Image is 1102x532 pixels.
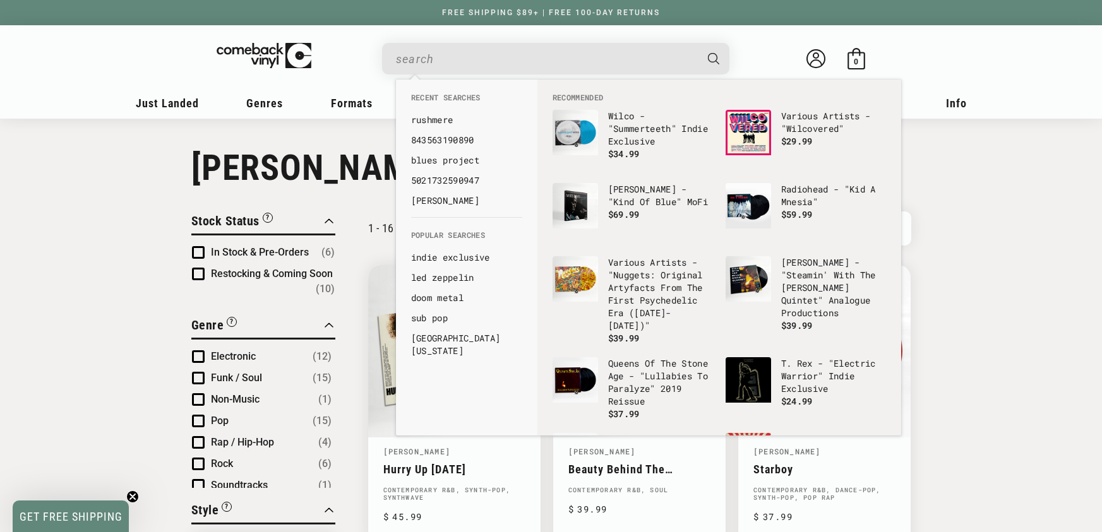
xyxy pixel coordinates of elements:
button: Search [697,43,731,74]
p: Queens Of The Stone Age - "Lullabies To Paralyze" 2019 Reissue [608,357,713,408]
img: Incubus - "Light Grenades" Regular [726,433,771,478]
p: [PERSON_NAME] - "Steamin' With The [PERSON_NAME] Quintet" Analogue Productions [781,256,886,319]
div: Popular Searches [396,217,537,367]
img: Miles Davis - "Steamin' With The Miles Davis Quintet" Analogue Productions [726,256,771,302]
a: doom metal [411,292,522,304]
span: Genres [246,97,283,110]
a: Wilco - "Summerteeth" Indie Exclusive Wilco - "Summerteeth" Indie Exclusive $34.99 [553,110,713,170]
h1: [PERSON_NAME] [191,147,911,189]
span: $39.99 [608,332,640,344]
li: default_products: Miles Davis - "Steamin' With The Miles Davis Quintet" Analogue Productions [719,250,892,338]
span: Number of products: (1) [318,392,332,407]
li: recent_searches: blues project [405,150,529,170]
a: sub pop [411,312,522,324]
div: GET FREE SHIPPINGClose teaser [13,500,129,532]
span: Number of products: (12) [313,349,332,364]
img: Various Artists - "Nuggets: Original Artyfacts From The First Psychedelic Era (1965-1968)" [553,256,598,302]
a: rushmere [411,114,522,126]
img: The Beatles - "1" [553,433,598,478]
li: recent_searches: taylor swift [405,191,529,211]
a: Queens Of The Stone Age - "Lullabies To Paralyze" 2019 Reissue Queens Of The Stone Age - "Lullabi... [553,357,713,420]
a: blues project [411,154,522,167]
span: GET FREE SHIPPING [20,510,123,523]
span: Electronic [211,350,256,362]
input: When autocomplete results are available use up and down arrows to review and enter to select [396,46,695,72]
p: [PERSON_NAME] - "Kind Of Blue" MoFi [608,183,713,208]
li: Popular Searches [405,230,529,247]
span: $59.99 [781,208,813,220]
li: Recent Searches [405,92,529,110]
span: Funk / Soul [211,372,262,384]
a: Radiohead - "Kid A Mnesia" Radiohead - "Kid A Mnesia" $59.99 [726,183,886,244]
div: Recommended [537,80,901,435]
p: Various Artists - "Wilcovered" [781,110,886,135]
a: The Beatles - "1" The Beatles - "1" [553,433,713,494]
li: recent_searches: 843563190890 [405,130,529,150]
a: 5021732590947 [411,174,522,187]
p: Various Artists - "Nuggets: Original Artyfacts From The First Psychedelic Era ([DATE]-[DATE])" [608,256,713,332]
a: Various Artists - "Nuggets: Original Artyfacts From The First Psychedelic Era (1965-1968)" Variou... [553,256,713,345]
span: In Stock & Pre-Orders [211,246,309,258]
span: Style [191,502,219,517]
span: Rock [211,458,233,470]
div: Recent Searches [396,80,537,217]
li: default_products: Various Artists - "Wilcovered" [719,103,892,177]
a: led zeppelin [411,271,522,284]
p: The Beatles - "1" [608,433,713,446]
li: recent_searches: 5021732590947 [405,170,529,191]
span: Pop [211,415,229,427]
span: $69.99 [608,208,640,220]
span: $34.99 [608,148,640,160]
img: Radiohead - "Kid A Mnesia" [726,183,771,228]
p: Wilco - "Summerteeth" Indie Exclusive [608,110,713,148]
li: default_products: Radiohead - "Kid A Mnesia" [719,177,892,250]
span: Number of products: (10) [316,281,335,297]
a: 843563190890 [411,134,522,146]
li: default_products: Incubus - "Light Grenades" Regular [719,427,892,500]
a: T. Rex - "Electric Warrior" Indie Exclusive T. Rex - "Electric Warrior" Indie Exclusive $24.99 [726,357,886,418]
li: default_products: T. Rex - "Electric Warrior" Indie Exclusive [719,351,892,424]
a: Incubus - "Light Grenades" Regular Incubus - "Light Grenades" Regular [726,433,886,494]
span: $39.99 [781,319,813,331]
a: [PERSON_NAME] [411,194,522,207]
li: default_suggestions: led zeppelin [405,268,529,288]
button: Filter by Stock Status [191,211,273,233]
a: Starboy [753,463,895,476]
span: Number of products: (6) [321,245,335,260]
li: default_suggestions: sub pop [405,308,529,328]
a: Hurry Up [DATE] [383,463,525,476]
li: default_suggestions: indie exclusive [405,247,529,268]
span: Non-Music [211,393,260,405]
span: Number of products: (4) [318,435,332,450]
li: default_products: Miles Davis - "Kind Of Blue" MoFi [546,177,719,250]
span: Info [946,97,967,110]
li: default_products: Queens Of The Stone Age - "Lullabies To Paralyze" 2019 Reissue [546,351,719,427]
a: Beauty Behind The Madness [568,463,710,476]
li: default_products: Various Artists - "Nuggets: Original Artyfacts From The First Psychedelic Era (... [546,250,719,351]
img: Miles Davis - "Kind Of Blue" MoFi [553,183,598,228]
span: Genre [191,317,224,333]
p: Incubus - "Light Grenades" Regular [781,433,886,458]
div: Search [382,43,729,74]
a: [PERSON_NAME] [383,446,451,456]
li: recent_searches: rushmere [405,110,529,130]
span: Number of products: (15) [313,413,332,429]
span: $29.99 [781,135,813,147]
a: Miles Davis - "Steamin' With The Miles Davis Quintet" Analogue Productions [PERSON_NAME] - "Steam... [726,256,886,332]
span: Number of products: (6) [318,456,332,471]
img: Queens Of The Stone Age - "Lullabies To Paralyze" 2019 Reissue [553,357,598,403]
p: T. Rex - "Electric Warrior" Indie Exclusive [781,357,886,395]
span: $24.99 [781,395,813,407]
li: default_suggestions: doom metal [405,288,529,308]
span: Restocking & Coming Soon [211,268,333,280]
span: Stock Status [191,213,260,228]
a: indie exclusive [411,251,522,264]
a: Various Artists - "Wilcovered" Various Artists - "Wilcovered" $29.99 [726,110,886,170]
li: default_products: Wilco - "Summerteeth" Indie Exclusive [546,103,719,177]
span: Number of products: (1) [318,478,332,493]
span: Just Landed [136,97,199,110]
img: Wilco - "Summerteeth" Indie Exclusive [553,110,598,155]
span: Rap / Hip-Hop [211,436,274,448]
img: T. Rex - "Electric Warrior" Indie Exclusive [726,357,771,403]
span: Number of products: (15) [313,370,332,386]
